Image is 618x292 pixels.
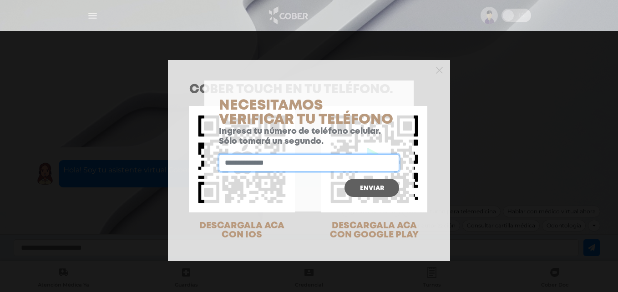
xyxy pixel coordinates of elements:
[436,65,443,74] button: Close
[330,222,419,239] span: DESCARGALA ACA CON GOOGLE PLAY
[219,100,393,126] span: Necesitamos verificar tu teléfono
[189,84,429,96] h1: COBER TOUCH en tu teléfono.
[360,185,384,191] span: Enviar
[189,106,295,212] img: qr-code
[344,179,399,197] button: Enviar
[219,127,399,146] p: Ingresa tu número de teléfono celular. Sólo tomará un segundo.
[199,222,284,239] span: DESCARGALA ACA CON IOS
